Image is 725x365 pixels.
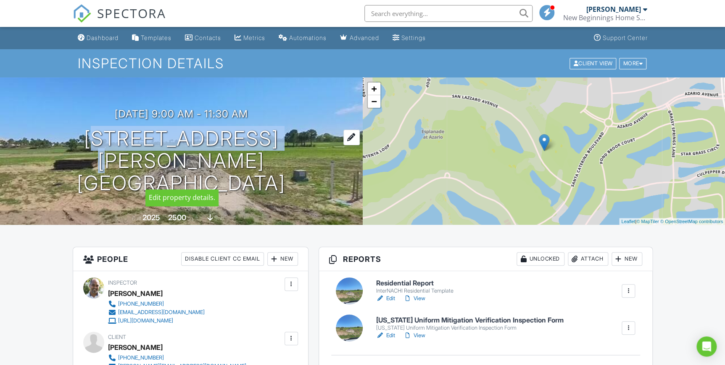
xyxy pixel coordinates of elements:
div: New [267,252,298,266]
a: Edit [376,331,395,340]
a: Automations (Basic) [275,30,330,46]
h6: Residential Report [376,280,453,287]
div: Disable Client CC Email [181,252,264,266]
a: Edit [376,294,395,303]
div: Open Intercom Messenger [696,336,717,357]
a: © MapTiler [636,219,659,224]
div: New Beginnings Home Services, LLC [563,13,647,22]
div: [PERSON_NAME] [108,287,163,300]
span: Built [132,215,141,221]
h3: People [73,247,308,271]
div: Client View [569,58,616,69]
div: More [619,58,646,69]
div: Templates [141,34,171,41]
a: Residential Report InterNACHI Residential Template [376,280,453,294]
a: [URL][DOMAIN_NAME] [108,317,205,325]
div: [US_STATE] Uniform Mitigation Verification Inspection Form [376,325,564,331]
div: New [612,252,642,266]
a: Metrics [231,30,269,46]
h1: [STREET_ADDRESS][PERSON_NAME] [GEOGRAPHIC_DATA] [13,128,349,194]
div: [PHONE_NUMBER] [118,354,164,361]
div: Dashboard [87,34,119,41]
h3: Reports [319,247,652,271]
span: SPECTORA [97,4,166,22]
h3: [DATE] 9:00 am - 11:30 am [115,108,248,120]
a: View [403,294,425,303]
div: Unlocked [517,252,564,266]
a: © OpenStreetMap contributors [660,219,723,224]
div: [PHONE_NUMBER] [118,301,164,307]
span: sq. ft. [187,215,199,221]
a: [US_STATE] Uniform Mitigation Verification Inspection Form [US_STATE] Uniform Mitigation Verifica... [376,317,564,331]
a: Zoom out [368,95,380,108]
div: Support Center [603,34,648,41]
h1: Inspection Details [78,56,647,71]
div: 2025 [142,213,160,222]
div: Advanced [350,34,379,41]
div: 2500 [168,213,186,222]
a: View [403,331,425,340]
h6: [US_STATE] Uniform Mitigation Verification Inspection Form [376,317,564,324]
div: InterNACHI Residential Template [376,288,453,294]
div: [URL][DOMAIN_NAME] [118,317,173,324]
a: Templates [129,30,175,46]
span: Client [108,334,126,340]
a: Zoom in [368,83,380,95]
a: SPECTORA [73,11,166,29]
a: [PHONE_NUMBER] [108,354,246,362]
div: | [619,218,725,225]
a: Leaflet [621,219,635,224]
div: Contacts [195,34,221,41]
a: Client View [569,60,618,66]
span: slab [214,215,224,221]
div: [PERSON_NAME] [108,341,163,354]
a: Support Center [591,30,651,46]
a: Dashboard [74,30,122,46]
div: Settings [401,34,426,41]
a: Settings [389,30,429,46]
div: Automations [289,34,327,41]
div: [PERSON_NAME] [586,5,641,13]
div: Attach [568,252,608,266]
div: [EMAIL_ADDRESS][DOMAIN_NAME] [118,309,205,316]
img: The Best Home Inspection Software - Spectora [73,4,91,23]
a: [EMAIL_ADDRESS][DOMAIN_NAME] [108,308,205,317]
input: Search everything... [364,5,533,22]
div: Metrics [243,34,265,41]
a: Contacts [182,30,224,46]
span: Inspector [108,280,137,286]
a: [PHONE_NUMBER] [108,300,205,308]
a: Advanced [337,30,382,46]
